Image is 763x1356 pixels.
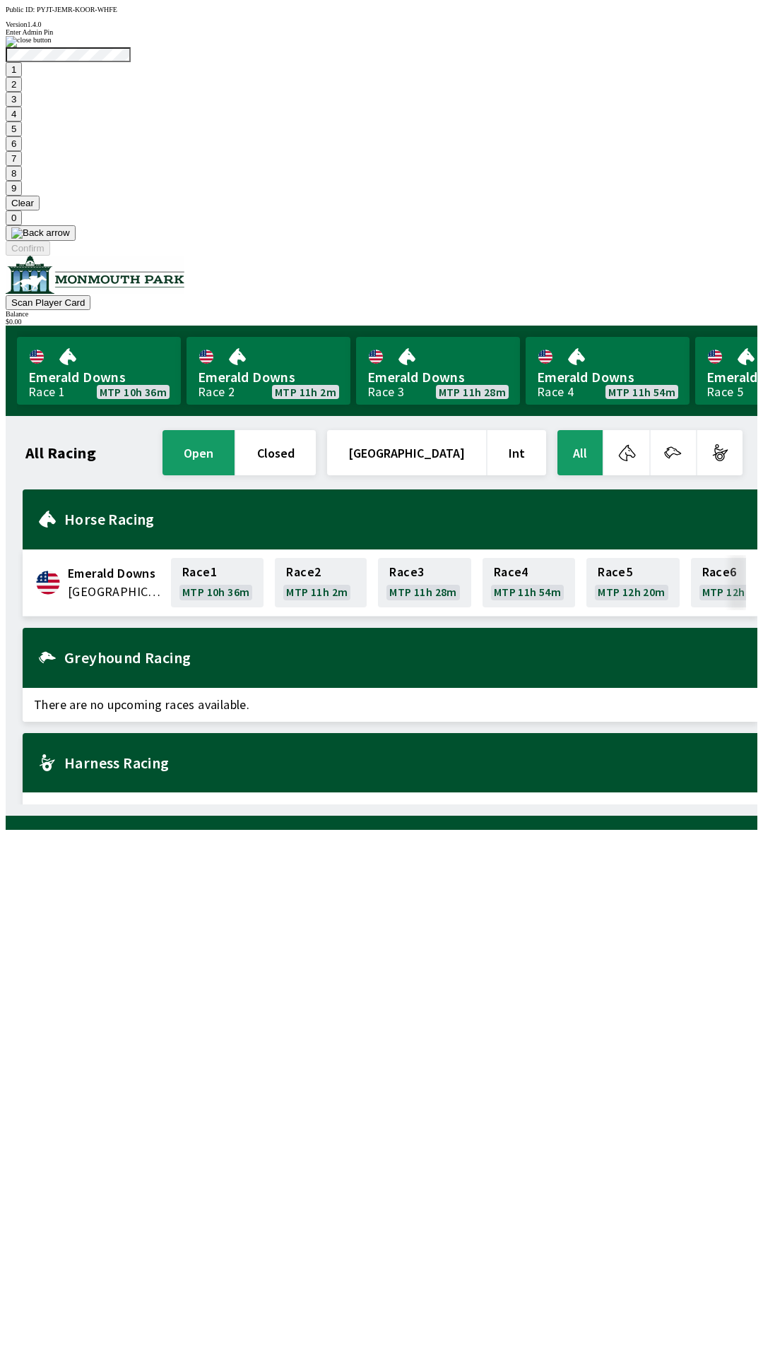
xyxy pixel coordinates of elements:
button: Clear [6,196,40,210]
div: Race 1 [28,386,65,398]
span: MTP 11h 54m [608,386,675,398]
span: Race 6 [702,566,737,578]
a: Emerald DownsRace 4MTP 11h 54m [526,337,690,405]
span: Race 4 [494,566,528,578]
span: Race 1 [182,566,217,578]
button: Confirm [6,241,50,256]
span: United States [68,583,162,601]
span: MTP 10h 36m [182,586,249,597]
span: MTP 10h 36m [100,386,167,398]
a: Race5MTP 12h 20m [586,558,679,607]
span: MTP 11h 28m [389,586,456,597]
span: PYJT-JEMR-KOOR-WHFE [37,6,117,13]
span: Race 2 [286,566,321,578]
button: 9 [6,181,22,196]
a: Race4MTP 11h 54m [483,558,575,607]
span: MTP 11h 2m [275,386,336,398]
h2: Horse Racing [64,513,746,525]
a: Emerald DownsRace 3MTP 11h 28m [356,337,520,405]
button: 2 [6,77,22,92]
div: Balance [6,310,757,318]
span: Emerald Downs [537,368,678,386]
button: [GEOGRAPHIC_DATA] [327,430,486,475]
span: MTP 12h 20m [598,586,665,597]
button: 6 [6,136,22,151]
a: Emerald DownsRace 1MTP 10h 36m [17,337,181,405]
div: Public ID: [6,6,757,13]
img: Back arrow [11,227,70,239]
div: Race 4 [537,386,574,398]
h1: All Racing [25,447,96,458]
button: 0 [6,210,22,225]
span: There are no upcoming races available. [23,688,757,722]
span: Emerald Downs [367,368,509,386]
div: Version 1.4.0 [6,20,757,28]
button: 4 [6,107,22,121]
span: Emerald Downs [28,368,170,386]
a: Race2MTP 11h 2m [275,558,367,607]
button: 1 [6,62,22,77]
button: 8 [6,166,22,181]
a: Emerald DownsRace 2MTP 11h 2m [187,337,350,405]
button: Scan Player Card [6,295,90,310]
button: closed [236,430,316,475]
h2: Harness Racing [64,757,746,768]
button: open [162,430,235,475]
a: Race1MTP 10h 36m [171,558,264,607]
span: MTP 11h 28m [439,386,506,398]
button: All [557,430,603,475]
a: Race3MTP 11h 28m [378,558,471,607]
span: Race 3 [389,566,424,578]
button: 3 [6,92,22,107]
div: Race 3 [367,386,404,398]
button: Int [487,430,546,475]
div: Race 5 [706,386,743,398]
button: 7 [6,151,22,166]
div: $ 0.00 [6,318,757,326]
div: Race 2 [198,386,235,398]
h2: Greyhound Racing [64,652,746,663]
img: venue logo [6,256,184,294]
span: Emerald Downs [198,368,339,386]
span: MTP 11h 2m [286,586,348,597]
span: Race 5 [598,566,632,578]
span: MTP 11h 54m [494,586,561,597]
div: Enter Admin Pin [6,28,757,36]
span: Emerald Downs [68,564,162,583]
button: 5 [6,121,22,136]
span: There are no upcoming races available. [23,792,757,826]
img: close button [6,36,52,47]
